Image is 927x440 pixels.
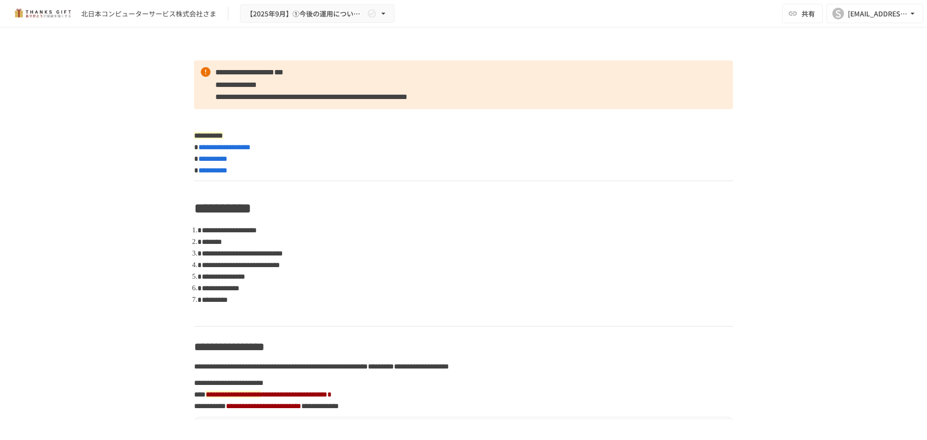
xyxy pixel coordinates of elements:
div: 北日本コンピューターサービス株式会社さま [81,9,216,19]
div: [EMAIL_ADDRESS][DOMAIN_NAME] [848,8,908,20]
button: S[EMAIL_ADDRESS][DOMAIN_NAME] [827,4,923,23]
img: mMP1OxWUAhQbsRWCurg7vIHe5HqDpP7qZo7fRoNLXQh [12,6,73,21]
button: 【2025年9月】①今後の運用についてのご案内/THANKS GIFTキックオフMTG [240,4,394,23]
span: 共有 [801,8,815,19]
span: 【2025年9月】①今後の運用についてのご案内/THANKS GIFTキックオフMTG [246,8,365,20]
button: 共有 [782,4,823,23]
div: S [832,8,844,19]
